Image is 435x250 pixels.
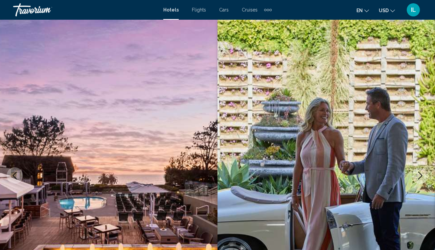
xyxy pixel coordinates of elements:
[379,6,395,15] button: Change currency
[356,6,369,15] button: Change language
[411,7,416,13] span: IL
[163,7,179,12] a: Hotels
[264,5,272,15] button: Extra navigation items
[7,167,23,184] button: Previous image
[405,3,422,17] button: User Menu
[192,7,206,12] a: Flights
[219,7,229,12] a: Cars
[409,224,430,245] iframe: Button to launch messaging window
[412,167,428,184] button: Next image
[242,7,258,12] a: Cruises
[379,8,389,13] span: USD
[356,8,363,13] span: en
[13,3,157,16] a: Travorium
